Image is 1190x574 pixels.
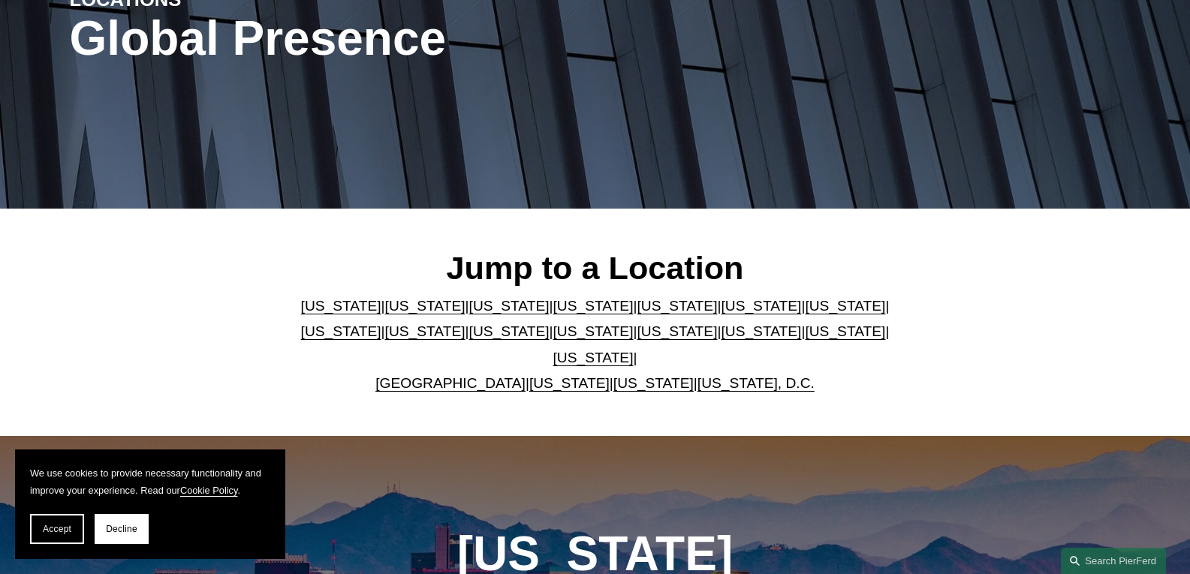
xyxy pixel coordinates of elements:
[721,298,801,314] a: [US_STATE]
[805,298,885,314] a: [US_STATE]
[385,323,465,339] a: [US_STATE]
[469,323,550,339] a: [US_STATE]
[15,449,285,559] section: Cookie banner
[613,375,694,391] a: [US_STATE]
[288,248,902,287] h2: Jump to a Location
[697,375,815,391] a: [US_STATE], D.C.
[721,323,801,339] a: [US_STATE]
[529,375,610,391] a: [US_STATE]
[301,298,381,314] a: [US_STATE]
[553,323,634,339] a: [US_STATE]
[637,323,717,339] a: [US_STATE]
[30,514,84,544] button: Accept
[43,524,71,534] span: Accept
[1061,548,1166,574] a: Search this site
[553,350,634,365] a: [US_STATE]
[469,298,550,314] a: [US_STATE]
[805,323,885,339] a: [US_STATE]
[106,524,137,534] span: Decline
[301,323,381,339] a: [US_STATE]
[95,514,149,544] button: Decline
[637,298,717,314] a: [US_STATE]
[30,464,270,499] p: We use cookies to provide necessary functionality and improve your experience. Read our .
[180,485,238,496] a: Cookie Policy
[288,293,902,397] p: | | | | | | | | | | | | | | | | | |
[70,11,770,66] h1: Global Presence
[375,375,526,391] a: [GEOGRAPHIC_DATA]
[385,298,465,314] a: [US_STATE]
[553,298,634,314] a: [US_STATE]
